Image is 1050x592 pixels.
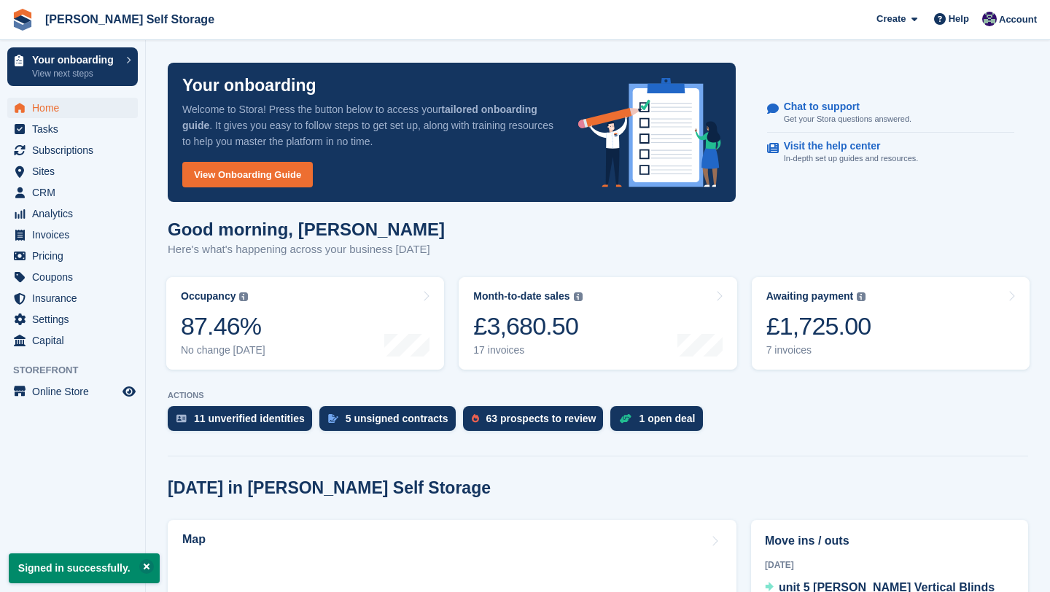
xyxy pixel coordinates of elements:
[32,182,120,203] span: CRM
[473,311,582,341] div: £3,680.50
[32,98,120,118] span: Home
[459,277,736,370] a: Month-to-date sales £3,680.50 17 invoices
[7,381,138,402] a: menu
[784,152,919,165] p: In-depth set up guides and resources.
[949,12,969,26] span: Help
[767,133,1014,172] a: Visit the help center In-depth set up guides and resources.
[168,478,491,498] h2: [DATE] in [PERSON_NAME] Self Storage
[472,414,479,423] img: prospect-51fa495bee0391a8d652442698ab0144808aea92771e9ea1ae160a38d050c398.svg
[7,225,138,245] a: menu
[181,290,236,303] div: Occupancy
[7,161,138,182] a: menu
[578,78,721,187] img: onboarding-info-6c161a55d2c0e0a8cae90662b2fe09162a5109e8cc188191df67fb4f79e88e88.svg
[7,309,138,330] a: menu
[9,553,160,583] p: Signed in successfully.
[610,406,709,438] a: 1 open deal
[784,101,900,113] p: Chat to support
[7,203,138,224] a: menu
[7,140,138,160] a: menu
[7,119,138,139] a: menu
[328,414,338,423] img: contract_signature_icon-13c848040528278c33f63329250d36e43548de30e8caae1d1a13099fd9432cc5.svg
[32,67,119,80] p: View next steps
[32,225,120,245] span: Invoices
[7,98,138,118] a: menu
[574,292,583,301] img: icon-info-grey-7440780725fd019a000dd9b08b2336e03edf1995a4989e88bcd33f0948082b44.svg
[32,119,120,139] span: Tasks
[32,288,120,308] span: Insurance
[32,161,120,182] span: Sites
[7,330,138,351] a: menu
[32,309,120,330] span: Settings
[7,267,138,287] a: menu
[182,77,316,94] p: Your onboarding
[876,12,906,26] span: Create
[767,93,1014,133] a: Chat to support Get your Stora questions answered.
[7,288,138,308] a: menu
[32,267,120,287] span: Coupons
[784,113,911,125] p: Get your Stora questions answered.
[176,414,187,423] img: verify_identity-adf6edd0f0f0b5bbfe63781bf79b02c33cf7c696d77639b501bdc392416b5a36.svg
[168,219,445,239] h1: Good morning, [PERSON_NAME]
[32,330,120,351] span: Capital
[168,406,319,438] a: 11 unverified identities
[346,413,448,424] div: 5 unsigned contracts
[752,277,1030,370] a: Awaiting payment £1,725.00 7 invoices
[473,344,582,357] div: 17 invoices
[999,12,1037,27] span: Account
[239,292,248,301] img: icon-info-grey-7440780725fd019a000dd9b08b2336e03edf1995a4989e88bcd33f0948082b44.svg
[182,162,313,187] a: View Onboarding Guide
[7,246,138,266] a: menu
[12,9,34,31] img: stora-icon-8386f47178a22dfd0bd8f6a31ec36ba5ce8667c1dd55bd0f319d3a0aa187defe.svg
[639,413,695,424] div: 1 open deal
[766,311,871,341] div: £1,725.00
[765,558,1014,572] div: [DATE]
[182,533,206,546] h2: Map
[182,101,555,149] p: Welcome to Stora! Press the button below to access your . It gives you easy to follow steps to ge...
[486,413,596,424] div: 63 prospects to review
[168,391,1028,400] p: ACTIONS
[120,383,138,400] a: Preview store
[7,47,138,86] a: Your onboarding View next steps
[13,363,145,378] span: Storefront
[32,381,120,402] span: Online Store
[857,292,866,301] img: icon-info-grey-7440780725fd019a000dd9b08b2336e03edf1995a4989e88bcd33f0948082b44.svg
[166,277,444,370] a: Occupancy 87.46% No change [DATE]
[765,532,1014,550] h2: Move ins / outs
[473,290,569,303] div: Month-to-date sales
[784,140,907,152] p: Visit the help center
[181,311,265,341] div: 87.46%
[463,406,611,438] a: 63 prospects to review
[32,246,120,266] span: Pricing
[32,55,119,65] p: Your onboarding
[39,7,220,31] a: [PERSON_NAME] Self Storage
[32,203,120,224] span: Analytics
[194,413,305,424] div: 11 unverified identities
[619,413,631,424] img: deal-1b604bf984904fb50ccaf53a9ad4b4a5d6e5aea283cecdc64d6e3604feb123c2.svg
[319,406,463,438] a: 5 unsigned contracts
[7,182,138,203] a: menu
[766,290,854,303] div: Awaiting payment
[982,12,997,26] img: Matthew Jones
[168,241,445,258] p: Here's what's happening across your business [DATE]
[766,344,871,357] div: 7 invoices
[32,140,120,160] span: Subscriptions
[181,344,265,357] div: No change [DATE]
